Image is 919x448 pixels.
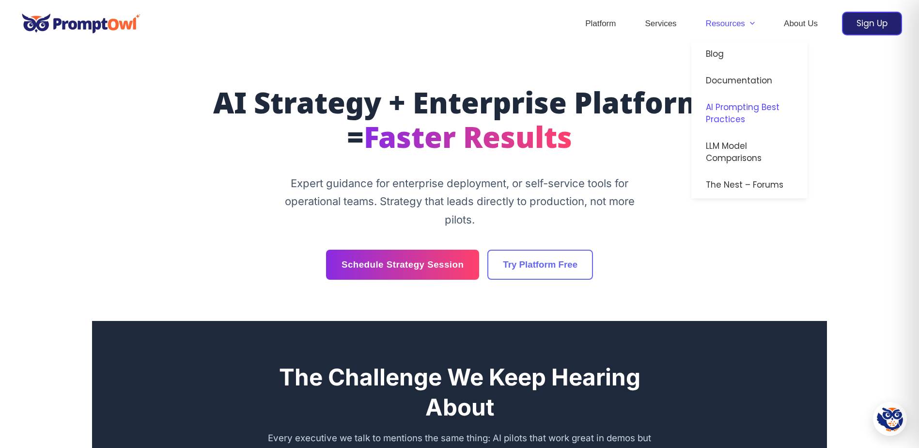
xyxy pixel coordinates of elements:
[186,89,734,158] h1: AI Strategy + Enterprise Platform =
[691,172,808,198] a: The Nest – Forums
[691,133,808,172] a: LLM Model Comparisons
[691,7,769,41] a: ResourcesMenu Toggle
[571,7,630,41] a: Platform
[571,7,832,41] nav: Site Navigation: Header
[630,7,691,41] a: Services
[364,121,572,159] span: Faster Results
[691,94,808,133] a: AI Prompting Best Practices
[691,41,808,67] a: Blog
[487,250,593,280] a: Try Platform Free
[266,362,654,422] h2: The Challenge We Keep Hearing About
[326,250,479,280] a: Schedule Strategy Session
[278,175,641,229] p: Expert guidance for enterprise deployment, or self-service tools for operational teams. Strategy ...
[877,406,903,432] img: Hootie - PromptOwl AI Assistant
[769,7,832,41] a: About Us
[745,7,755,41] span: Menu Toggle
[691,67,808,94] a: Documentation
[17,7,145,40] img: promptowl.ai logo
[842,12,902,35] a: Sign Up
